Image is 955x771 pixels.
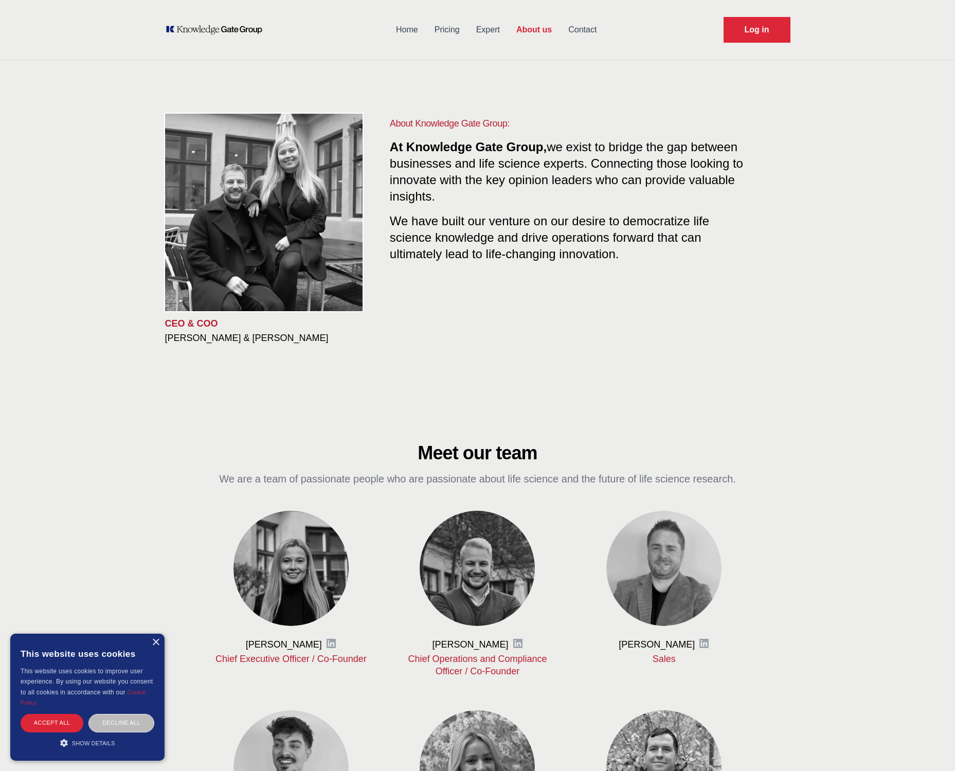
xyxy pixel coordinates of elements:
span: Show details [72,740,115,746]
div: This website uses cookies [21,641,154,666]
a: Expert [468,16,508,43]
h3: [PERSON_NAME] [619,638,695,651]
h3: [PERSON_NAME] [246,638,322,651]
span: we exist to bridge the gap between businesses and life science experts. Connecting those looking ... [390,140,743,203]
div: Accept all [21,714,83,732]
a: Request Demo [724,17,790,43]
img: Martin Grady [606,511,722,626]
a: Cookie Policy [21,689,146,706]
iframe: Chat Widget [904,722,955,771]
a: KOL Knowledge Platform: Talk to Key External Experts (KEE) [165,25,269,35]
h2: Meet our team [214,443,741,463]
span: This website uses cookies to improve user experience. By using our website you consent to all coo... [21,668,153,696]
div: Close [152,639,159,647]
img: Barney Vajda [420,511,535,626]
p: CEO & COO [165,317,373,330]
a: Contact [560,16,605,43]
span: At Knowledge Gate Group, [390,140,547,154]
h3: [PERSON_NAME] [432,638,508,651]
span: We have built our venture on our desire to democratize life science knowledge and drive operation... [390,210,709,261]
a: Home [388,16,426,43]
img: Viktoriya Vasilenko [233,511,349,626]
a: Pricing [426,16,468,43]
p: Chief Operations and Compliance Officer / Co-Founder [401,653,554,677]
div: Show details [21,738,154,748]
img: KOL management, KEE, Therapy area experts [165,114,363,311]
p: Chief Executive Officer / Co-Founder [214,653,368,665]
h1: About Knowledge Gate Group: [390,116,749,131]
div: Decline all [88,714,154,732]
p: We are a team of passionate people who are passionate about life science and the future of life s... [214,472,741,486]
p: Sales [587,653,741,665]
h3: [PERSON_NAME] & [PERSON_NAME] [165,332,373,344]
a: About us [508,16,560,43]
